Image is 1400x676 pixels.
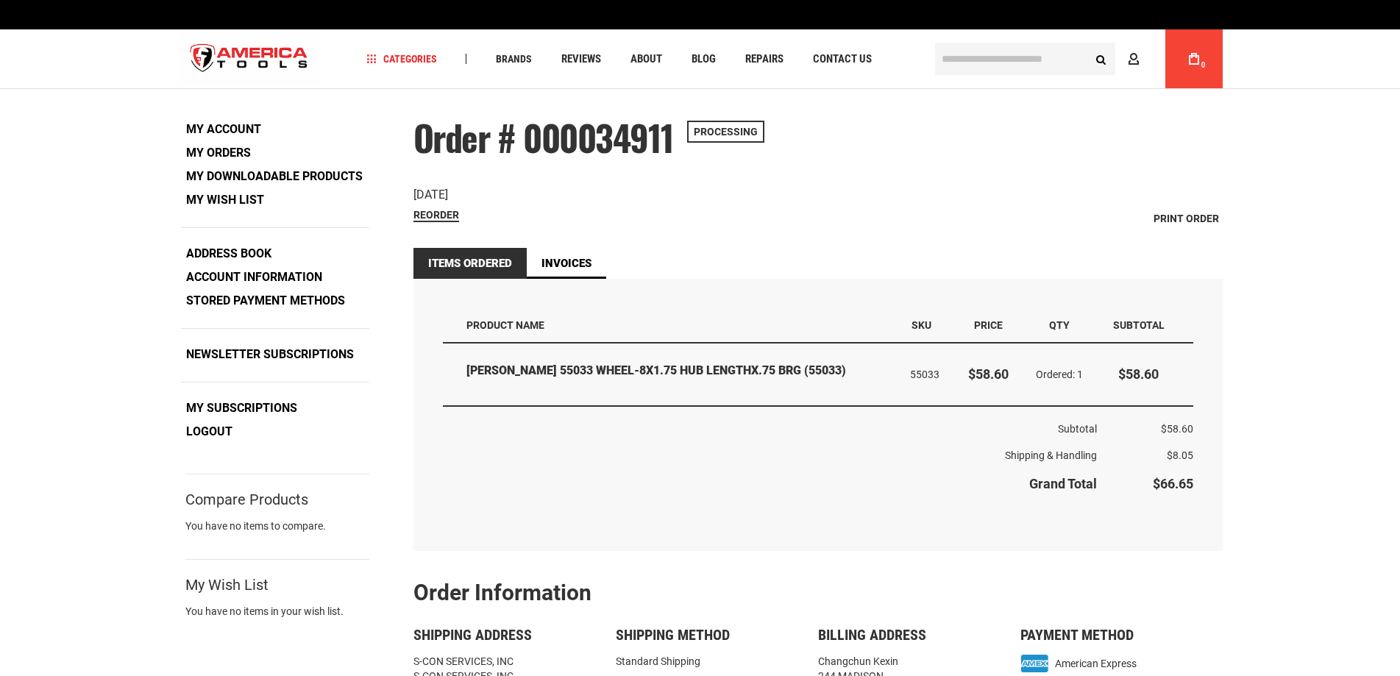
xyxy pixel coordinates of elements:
a: store logo [178,32,321,87]
strong: My Wish List [185,578,269,591]
a: About [624,49,669,69]
strong: My Orders [186,146,251,160]
a: My Wish List [181,189,269,211]
span: $58.60 [1118,366,1159,382]
th: Product Name [443,308,900,343]
span: Contact Us [813,54,872,65]
span: 1 [1077,369,1083,380]
th: Price [955,308,1023,343]
th: Qty [1022,308,1097,343]
span: Payment Method [1020,626,1134,644]
span: Billing Address [818,626,926,644]
div: You have no items in your wish list. [185,604,369,619]
a: My Account [181,118,266,140]
a: Repairs [739,49,790,69]
td: 55033 [900,344,955,407]
a: Newsletter Subscriptions [181,344,359,366]
span: 0 [1201,61,1206,69]
a: Blog [685,49,722,69]
a: Categories [360,49,444,69]
a: Contact Us [806,49,878,69]
img: amex.png [1020,655,1049,672]
a: Stored Payment Methods [181,290,350,312]
strong: Grand Total [1029,476,1097,491]
span: Order # 000034911 [413,111,675,163]
div: Standard Shipping [616,654,818,669]
th: Shipping & Handling [443,442,1098,469]
a: Brands [489,49,539,69]
span: $66.65 [1153,476,1193,491]
strong: Order Information [413,580,591,605]
img: America Tools [178,32,321,87]
span: Print Order [1154,213,1219,224]
span: Categories [366,54,437,64]
a: 0 [1180,29,1208,88]
span: Shipping Method [616,626,730,644]
span: Reorder [413,209,459,221]
span: About [630,54,662,65]
span: $58.60 [968,366,1009,382]
a: Logout [181,421,238,443]
a: Invoices [527,248,606,279]
span: $8.05 [1167,449,1193,461]
strong: Items Ordered [413,248,527,279]
a: Account Information [181,266,327,288]
a: My Orders [181,142,256,164]
a: Reorder [413,209,459,222]
span: $58.60 [1161,423,1193,435]
span: [DATE] [413,188,448,202]
span: Shipping Address [413,626,532,644]
div: You have no items to compare. [185,519,369,548]
span: Blog [692,54,716,65]
span: Processing [687,121,764,143]
a: My Downloadable Products [181,166,368,188]
span: Repairs [745,54,783,65]
a: Reviews [555,49,608,69]
a: My Subscriptions [181,397,302,419]
strong: Compare Products [185,493,308,506]
span: Ordered [1036,369,1077,380]
th: Subtotal [443,406,1098,442]
strong: [PERSON_NAME] 55033 WHEEL-8X1.75 HUB LENGTHX.75 BRG (55033) [466,363,889,380]
th: Subtotal [1097,308,1193,343]
span: Reviews [561,54,601,65]
span: Brands [496,54,532,64]
a: Address Book [181,243,277,265]
th: SKU [900,308,955,343]
button: Search [1087,45,1115,73]
a: Print Order [1150,207,1223,230]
